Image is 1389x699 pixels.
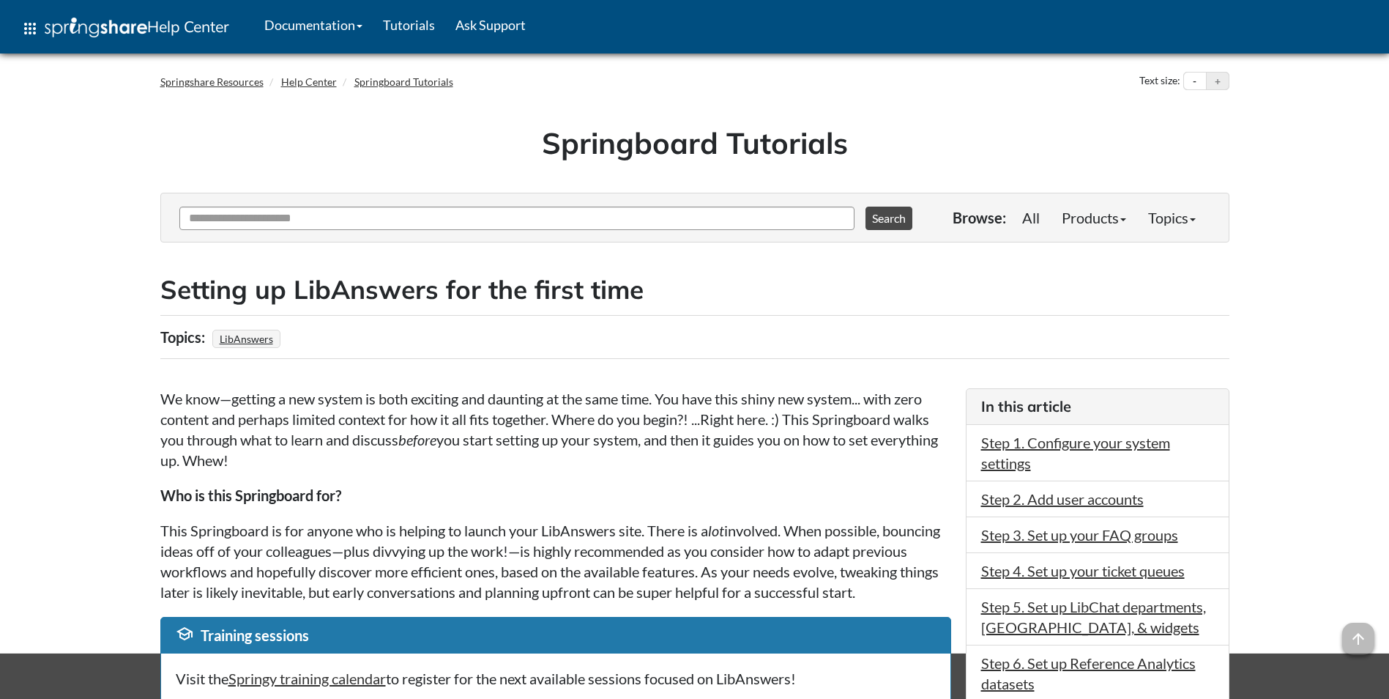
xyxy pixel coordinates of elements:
img: Springshare [45,18,147,37]
a: Ask Support [445,7,536,43]
a: Step 4. Set up your ticket queues [981,562,1185,580]
a: Documentation [254,7,373,43]
a: Springboard Tutorials [354,75,453,88]
button: Increase text size [1207,73,1229,90]
a: Step 1. Configure your system settings [981,434,1170,472]
a: apps Help Center [11,7,239,51]
a: Step 6. Set up Reference Analytics datasets [981,654,1196,692]
a: LibAnswers [217,328,275,349]
a: Help Center [281,75,337,88]
a: All [1011,203,1051,232]
a: Topics [1137,203,1207,232]
span: school [176,625,193,643]
p: Browse: [953,207,1006,228]
span: apps [21,20,39,37]
a: Springy training calendar [228,670,386,687]
div: Topics: [160,323,209,351]
div: This site uses cookies as well as records your IP address for usage statistics. [146,665,1244,688]
div: Text size: [1136,72,1183,91]
button: Search [865,207,912,230]
a: Products [1051,203,1137,232]
a: Step 3. Set up your FAQ groups [981,526,1178,544]
a: Tutorials [373,7,445,43]
em: before [398,431,436,448]
span: Training sessions [201,626,309,644]
h3: In this article [981,396,1214,417]
p: This Springboard is for anyone who is helping to launch your LibAnswers site. There is a involved... [160,520,951,602]
a: Step 5. Set up LibChat departments, [GEOGRAPHIC_DATA], & widgets [981,598,1206,636]
span: arrow_upward [1342,623,1374,655]
a: Springshare Resources [160,75,264,88]
h2: Setting up LibAnswers for the first time [160,272,1229,308]
p: We know—getting a new system is both exciting and daunting at the same time. You have this shiny ... [160,388,951,470]
a: Step 2. Add user accounts [981,490,1144,508]
span: Help Center [147,17,229,36]
strong: Who is this Springboard for? [160,487,341,504]
a: arrow_upward [1342,624,1374,642]
button: Decrease text size [1184,73,1206,90]
p: Visit the to register for the next available sessions focused on LibAnswers! [176,668,936,689]
h1: Springboard Tutorials [171,122,1218,163]
em: lot [708,522,724,539]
